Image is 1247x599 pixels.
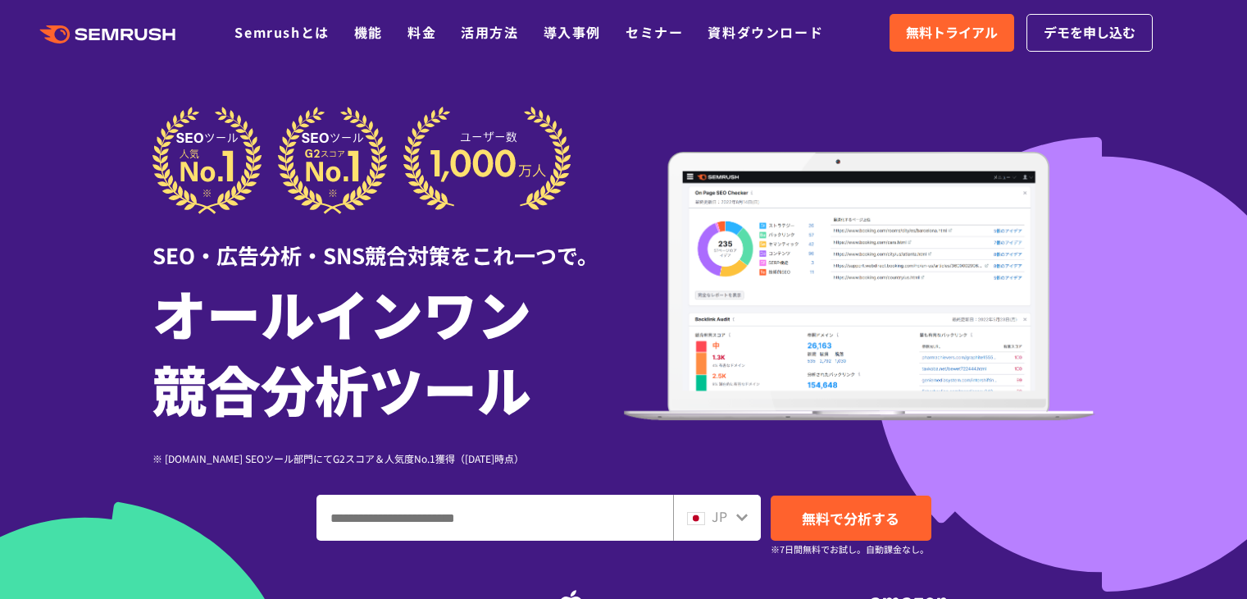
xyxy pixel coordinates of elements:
[1026,14,1153,52] a: デモを申し込む
[152,450,624,466] div: ※ [DOMAIN_NAME] SEOツール部門にてG2スコア＆人気度No.1獲得（[DATE]時点）
[1044,22,1135,43] span: デモを申し込む
[708,22,823,42] a: 資料ダウンロード
[771,496,931,541] a: 無料で分析する
[317,496,672,540] input: ドメイン、キーワードまたはURLを入力してください
[461,22,518,42] a: 活用方法
[544,22,601,42] a: 導入事例
[407,22,436,42] a: 料金
[712,506,727,526] span: JP
[152,275,624,426] h1: オールインワン 競合分析ツール
[802,508,899,528] span: 無料で分析する
[771,542,929,557] small: ※7日間無料でお試し。自動課金なし。
[906,22,998,43] span: 無料トライアル
[890,14,1014,52] a: 無料トライアル
[152,214,624,271] div: SEO・広告分析・SNS競合対策をこれ一つで。
[234,22,329,42] a: Semrushとは
[626,22,683,42] a: セミナー
[354,22,383,42] a: 機能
